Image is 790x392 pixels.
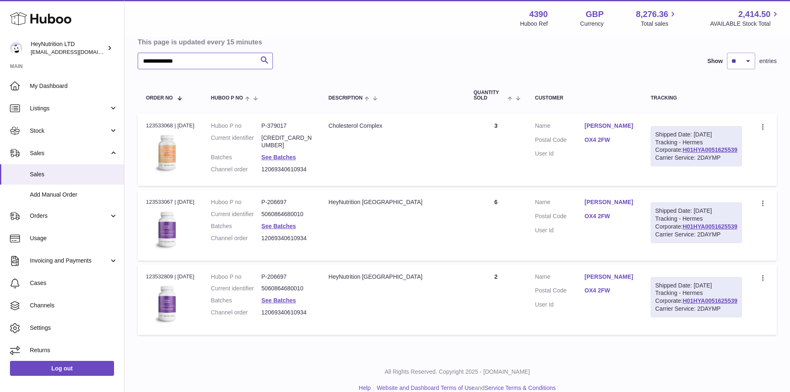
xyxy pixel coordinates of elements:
a: [PERSON_NAME] [585,273,634,281]
div: Huboo Ref [520,20,548,28]
div: Carrier Service: 2DAYMP [655,154,737,162]
span: Channels [30,302,118,309]
a: Service Terms & Conditions [484,385,556,391]
span: Description [328,95,362,101]
span: My Dashboard [30,82,118,90]
a: See Batches [261,223,296,229]
td: 6 [465,190,527,260]
dd: 12069340610934 [261,234,312,242]
dd: P-379017 [261,122,312,130]
div: Currency [580,20,604,28]
div: Shipped Date: [DATE] [655,207,737,215]
td: 2 [465,265,527,335]
span: [EMAIL_ADDRESS][DOMAIN_NAME] [31,49,122,55]
div: Carrier Service: 2DAYMP [655,305,737,313]
span: Cases [30,279,118,287]
img: 43901725567622.jpeg [146,283,187,324]
div: Tracking [651,95,742,101]
strong: 4390 [529,9,548,20]
span: 8,276.36 [636,9,668,20]
a: 8,276.36 Total sales [636,9,678,28]
span: Quantity Sold [474,90,506,101]
dt: Current identifier [211,134,262,150]
a: H01HYA0051625539 [683,297,737,304]
dt: Postal Code [535,287,585,297]
span: Stock [30,127,109,135]
span: Order No [146,95,173,101]
dt: Batches [211,153,262,161]
dt: Batches [211,222,262,230]
dd: 5060864680010 [261,210,312,218]
img: 43901725566350.jpg [146,132,187,173]
h3: This page is updated every 15 minutes [138,37,775,46]
dt: User Id [535,150,585,158]
a: [PERSON_NAME] [585,122,634,130]
a: [PERSON_NAME] [585,198,634,206]
span: Settings [30,324,118,332]
dt: Channel order [211,166,262,173]
span: Usage [30,234,118,242]
li: and [374,384,556,392]
a: OX4 2FW [585,212,634,220]
span: Add Manual Order [30,191,118,199]
dt: Huboo P no [211,198,262,206]
span: entries [759,57,777,65]
span: Huboo P no [211,95,243,101]
span: Sales [30,170,118,178]
div: Tracking - Hermes Corporate: [651,202,742,243]
div: HeyNutrition [GEOGRAPHIC_DATA] [328,273,457,281]
span: Total sales [641,20,678,28]
p: All Rights Reserved. Copyright 2025 - [DOMAIN_NAME] [131,368,783,376]
div: Cholesterol Complex [328,122,457,130]
a: Help [359,385,371,391]
dt: Name [535,122,585,132]
a: See Batches [261,154,296,161]
div: Tracking - Hermes Corporate: [651,277,742,318]
dt: Postal Code [535,212,585,222]
div: HeyNutrition LTD [31,40,105,56]
div: Tracking - Hermes Corporate: [651,126,742,167]
dt: Huboo P no [211,122,262,130]
strong: GBP [586,9,603,20]
div: HeyNutrition [GEOGRAPHIC_DATA] [328,198,457,206]
span: Sales [30,149,109,157]
dt: Name [535,273,585,283]
a: OX4 2FW [585,136,634,144]
dd: 12069340610934 [261,166,312,173]
dt: Huboo P no [211,273,262,281]
span: AVAILABLE Stock Total [710,20,780,28]
dt: Name [535,198,585,208]
div: 123532809 | [DATE] [146,273,194,280]
dt: User Id [535,226,585,234]
dt: Postal Code [535,136,585,146]
dt: Batches [211,297,262,304]
dd: 5060864680010 [261,285,312,292]
dd: P-206697 [261,198,312,206]
span: Invoicing and Payments [30,257,109,265]
a: OX4 2FW [585,287,634,295]
dt: Current identifier [211,210,262,218]
td: 3 [465,114,527,186]
div: 123533067 | [DATE] [146,198,194,206]
img: 43901725567622.jpeg [146,209,187,250]
a: See Batches [261,297,296,304]
span: 2,414.50 [738,9,771,20]
span: Listings [30,105,109,112]
label: Show [707,57,723,65]
dd: 12069340610934 [261,309,312,317]
dt: User Id [535,301,585,309]
span: Returns [30,346,118,354]
a: Log out [10,361,114,376]
div: Customer [535,95,634,101]
a: Website and Dashboard Terms of Use [377,385,475,391]
a: 2,414.50 AVAILABLE Stock Total [710,9,780,28]
a: H01HYA0051625539 [683,223,737,230]
dt: Current identifier [211,285,262,292]
dd: P-206697 [261,273,312,281]
div: Shipped Date: [DATE] [655,131,737,139]
div: Carrier Service: 2DAYMP [655,231,737,239]
dd: [CREDIT_CARD_NUMBER] [261,134,312,150]
dt: Channel order [211,309,262,317]
img: info@heynutrition.com [10,42,22,54]
dt: Channel order [211,234,262,242]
